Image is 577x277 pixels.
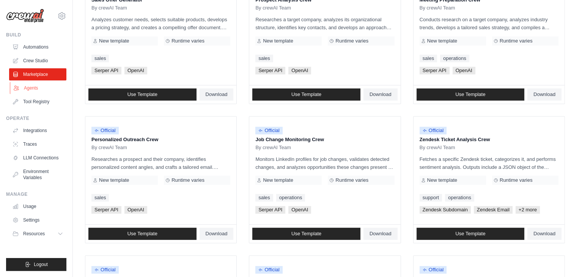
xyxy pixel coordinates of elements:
span: Official [255,266,283,274]
span: Runtime varies [335,38,368,44]
span: New template [427,38,457,44]
span: Serper API [91,206,121,214]
span: Use Template [127,231,157,237]
span: By crewAI Team [255,5,291,11]
a: Use Template [88,88,197,101]
span: Zendesk Email [474,206,513,214]
span: By crewAI Team [420,5,455,11]
span: Download [206,231,228,237]
span: New template [263,177,293,183]
a: Use Template [417,88,525,101]
a: operations [276,194,305,201]
span: Official [420,266,447,274]
img: Logo [6,9,44,23]
a: sales [91,55,109,62]
span: OpenAI [124,206,147,214]
span: Runtime varies [500,38,533,44]
span: By crewAI Team [420,145,455,151]
span: Serper API [255,67,285,74]
a: Download [527,228,561,240]
a: operations [445,194,474,201]
a: Environment Variables [9,165,66,184]
span: Use Template [455,91,485,98]
a: Download [527,88,561,101]
div: Build [6,32,66,38]
p: Analyzes customer needs, selects suitable products, develops a pricing strategy, and creates a co... [91,16,230,31]
span: OpenAI [453,67,475,74]
span: New template [99,38,129,44]
button: Logout [6,258,66,271]
a: sales [420,55,437,62]
span: +2 more [516,206,540,214]
span: Serper API [255,206,285,214]
span: By crewAI Team [255,145,291,151]
a: Settings [9,214,66,226]
p: Fetches a specific Zendesk ticket, categorizes it, and performs sentiment analysis. Outputs inclu... [420,155,558,171]
a: sales [255,194,273,201]
span: Zendesk Subdomain [420,206,471,214]
a: Marketplace [9,68,66,80]
span: Runtime varies [171,177,204,183]
a: Use Template [417,228,525,240]
p: Researches a target company, analyzes its organizational structure, identifies key contacts, and ... [255,16,394,31]
p: Zendesk Ticket Analysis Crew [420,136,558,143]
a: LLM Connections [9,152,66,164]
a: Use Template [252,228,360,240]
span: New template [99,177,129,183]
a: Integrations [9,124,66,137]
a: Tool Registry [9,96,66,108]
button: Resources [9,228,66,240]
span: Resources [23,231,45,237]
span: Use Template [291,91,321,98]
a: operations [440,55,469,62]
a: support [420,194,442,201]
p: Personalized Outreach Crew [91,136,230,143]
span: OpenAI [288,206,311,214]
span: Official [91,127,119,134]
span: Download [369,231,391,237]
span: Download [533,91,555,98]
span: Download [206,91,228,98]
a: Agents [10,82,67,94]
a: Download [363,228,398,240]
p: Job Change Monitoring Crew [255,136,394,143]
a: Usage [9,200,66,212]
span: Serper API [91,67,121,74]
span: Official [91,266,119,274]
a: Use Template [252,88,360,101]
a: sales [91,194,109,201]
span: New template [263,38,293,44]
div: Manage [6,191,66,197]
span: Download [369,91,391,98]
span: Serper API [420,67,450,74]
a: sales [255,55,273,62]
span: Use Template [291,231,321,237]
span: New template [427,177,457,183]
p: Researches a prospect and their company, identifies personalized content angles, and crafts a tai... [91,155,230,171]
span: Official [420,127,447,134]
span: OpenAI [124,67,147,74]
span: Runtime varies [171,38,204,44]
a: Traces [9,138,66,150]
span: Download [533,231,555,237]
span: By crewAI Team [91,5,127,11]
a: Use Template [88,228,197,240]
span: Runtime varies [335,177,368,183]
a: Download [200,88,234,101]
a: Download [363,88,398,101]
a: Crew Studio [9,55,66,67]
span: OpenAI [288,67,311,74]
span: Use Template [127,91,157,98]
span: Logout [34,261,48,268]
span: Use Template [455,231,485,237]
p: Conducts research on a target company, analyzes industry trends, develops a tailored sales strate... [420,16,558,31]
a: Automations [9,41,66,53]
span: Official [255,127,283,134]
span: Runtime varies [500,177,533,183]
a: Download [200,228,234,240]
p: Monitors LinkedIn profiles for job changes, validates detected changes, and analyzes opportunitie... [255,155,394,171]
span: By crewAI Team [91,145,127,151]
div: Operate [6,115,66,121]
